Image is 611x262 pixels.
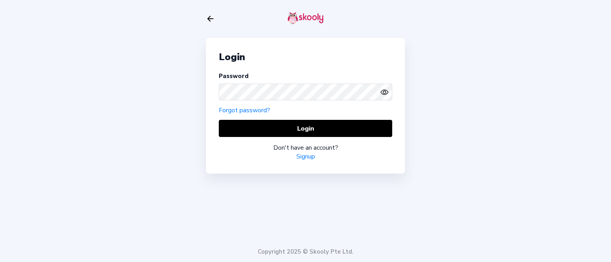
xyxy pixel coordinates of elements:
[206,14,215,23] button: arrow back outline
[219,72,249,80] label: Password
[219,106,270,115] a: Forgot password?
[219,120,392,137] button: Login
[380,88,389,96] ion-icon: eye outline
[288,12,323,24] img: skooly-logo.png
[219,51,392,63] div: Login
[296,152,315,161] a: Signup
[219,143,392,152] div: Don't have an account?
[380,88,392,96] button: eye outlineeye off outline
